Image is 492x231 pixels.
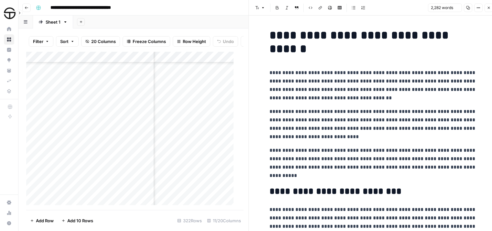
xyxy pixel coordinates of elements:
a: Browse [4,34,14,45]
button: Workspace: SimpleTire [4,5,14,21]
button: 2,282 words [428,4,462,12]
button: Add 10 Rows [58,215,97,226]
div: Sheet 1 [46,19,60,25]
div: 322 Rows [175,215,204,226]
a: Opportunities [4,55,14,65]
span: 2,282 words [431,5,453,11]
a: Usage [4,208,14,218]
button: Help + Support [4,218,14,228]
span: Freeze Columns [133,38,166,45]
a: Syncs [4,76,14,86]
span: Filter [33,38,43,45]
span: 20 Columns [91,38,116,45]
button: Filter [29,36,53,47]
button: Freeze Columns [123,36,170,47]
button: Sort [56,36,79,47]
span: Undo [223,38,234,45]
a: Your Data [4,65,14,76]
span: Add Row [36,217,54,224]
a: Home [4,24,14,34]
span: Sort [60,38,69,45]
button: Undo [213,36,238,47]
a: Data Library [4,86,14,96]
a: Insights [4,45,14,55]
button: Row Height [173,36,210,47]
span: Row Height [183,38,206,45]
a: Settings [4,197,14,208]
div: 11/20 Columns [204,215,244,226]
button: 20 Columns [81,36,120,47]
a: Sheet 1 [33,16,73,28]
img: SimpleTire Logo [4,7,16,19]
button: Add Row [26,215,58,226]
span: Add 10 Rows [67,217,93,224]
